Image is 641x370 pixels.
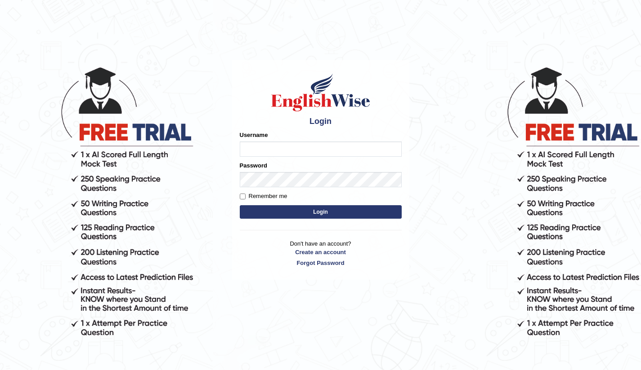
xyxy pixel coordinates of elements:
label: Remember me [240,192,287,201]
button: Login [240,205,402,219]
p: Don't have an account? [240,239,402,267]
a: Forgot Password [240,259,402,267]
label: Username [240,131,268,139]
img: Logo of English Wise sign in for intelligent practice with AI [269,72,372,113]
a: Create an account [240,248,402,256]
label: Password [240,161,267,170]
h4: Login [240,117,402,126]
input: Remember me [240,194,246,199]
